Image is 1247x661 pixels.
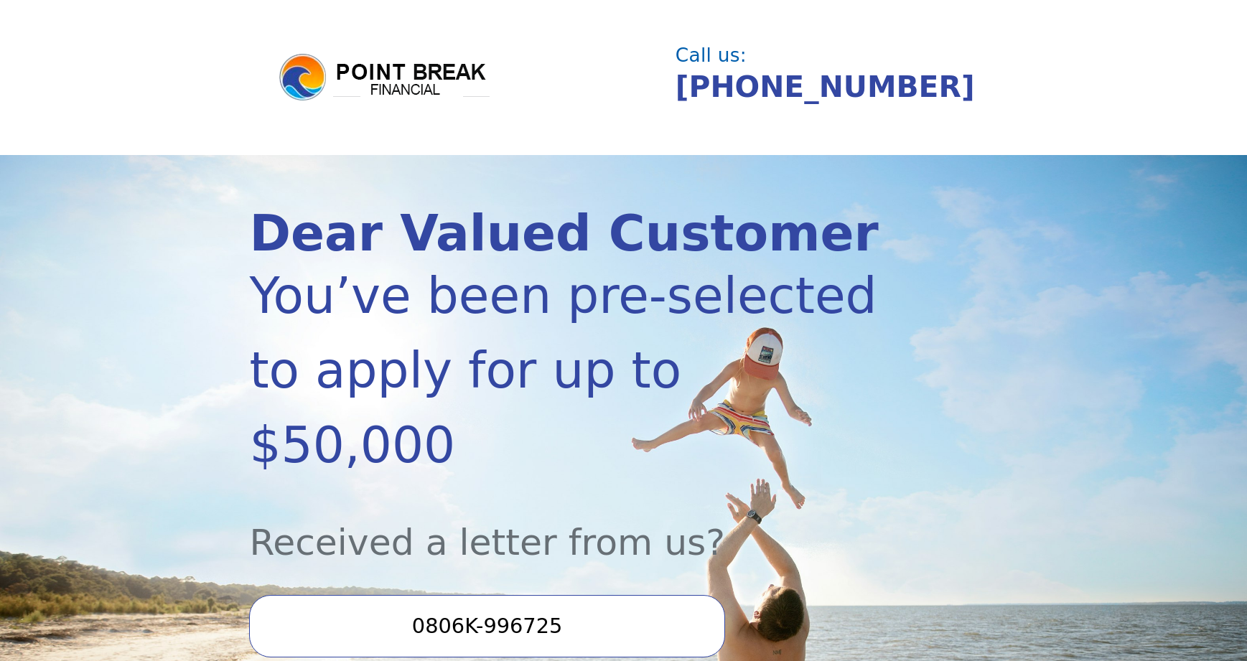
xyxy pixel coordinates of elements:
div: You’ve been pre-selected to apply for up to $50,000 [249,258,885,482]
div: Dear Valued Customer [249,209,885,258]
div: Received a letter from us? [249,482,885,569]
input: Enter your Offer Code: [249,595,724,657]
img: logo.png [277,52,492,103]
a: [PHONE_NUMBER] [676,70,975,104]
div: Call us: [676,46,987,65]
